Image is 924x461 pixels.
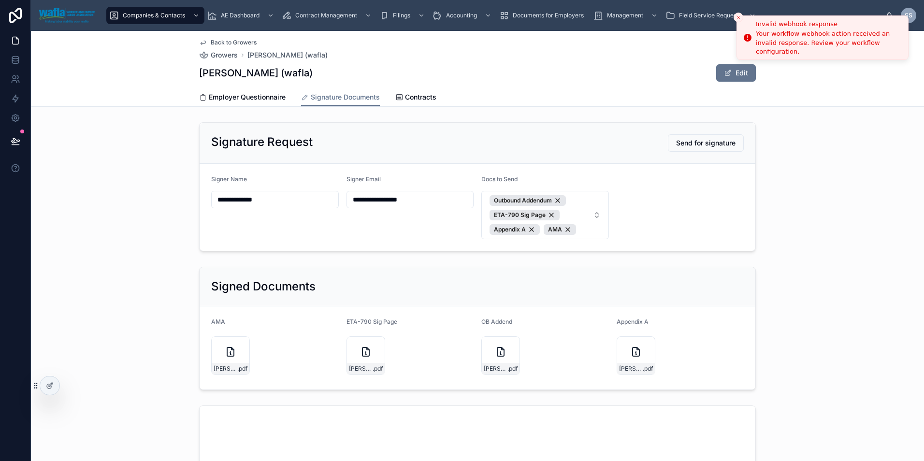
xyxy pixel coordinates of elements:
span: Field Service Requests [679,12,741,19]
span: .pdf [643,365,653,373]
span: .pdf [237,365,247,373]
span: AMA [211,318,225,325]
span: Signer Email [346,175,381,183]
a: Companies & Contacts [106,7,204,24]
span: .pdf [373,365,383,373]
span: Outbound Addendum [494,197,552,204]
div: scrollable content [102,5,885,26]
span: Back to Growers [211,39,257,46]
button: Close toast [734,13,743,22]
span: Documents for Employers [513,12,584,19]
span: Growers [211,50,238,60]
span: [PERSON_NAME]-AMA-08.15.25 [214,365,237,373]
span: [PERSON_NAME]-ETA-790-08.15.25 [349,365,373,373]
a: Field Service Requests [663,7,761,24]
button: Unselect 1 [544,224,576,235]
a: Back to Growers [199,39,257,46]
h1: [PERSON_NAME] (wafla) [199,66,313,80]
a: Documents for Employers [496,7,591,24]
h2: Signature Request [211,134,313,150]
span: Contract Management [295,12,357,19]
a: Filings [376,7,430,24]
span: SS [905,12,912,19]
a: [PERSON_NAME] (wafla) [247,50,328,60]
a: Accounting [430,7,496,24]
span: .pdf [507,365,518,373]
a: Contracts [395,88,436,108]
div: Invalid webhook response [756,19,900,29]
span: Companies & Contacts [123,12,185,19]
a: Contract Management [279,7,376,24]
a: Management [591,7,663,24]
button: Unselect 3 [490,224,540,235]
button: Unselect 4 [490,210,560,220]
span: Management [607,12,643,19]
span: Send for signature [676,138,736,148]
a: Growers [199,50,238,60]
span: Accounting [446,12,477,19]
button: Unselect 6 [490,195,566,206]
span: [PERSON_NAME]-AppA-08.15.25 [619,365,643,373]
span: OB Addend [481,318,512,325]
h2: Signed Documents [211,279,316,294]
span: Employer Questionnaire [209,92,286,102]
button: Select Button [481,191,609,239]
button: Edit [716,64,756,82]
span: Docs to Send [481,175,518,183]
span: [PERSON_NAME]-OB-Add-08.15.25 [484,365,507,373]
div: Your workflow webhook action received an invalid response. Review your workflow configuration. [756,29,900,56]
span: AE Dashboard [221,12,260,19]
a: Employer Questionnaire [199,88,286,108]
span: Contracts [405,92,436,102]
a: AE Dashboard [204,7,279,24]
span: Appendix A [617,318,649,325]
img: App logo [39,8,95,23]
span: ETA-790 Sig Page [346,318,397,325]
span: Signer Name [211,175,247,183]
span: Filings [393,12,410,19]
a: Signature Documents [301,88,380,107]
span: Signature Documents [311,92,380,102]
span: Appendix A [494,226,526,233]
span: AMA [548,226,562,233]
button: Send for signature [668,134,744,152]
span: ETA-790 Sig Page [494,211,546,219]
